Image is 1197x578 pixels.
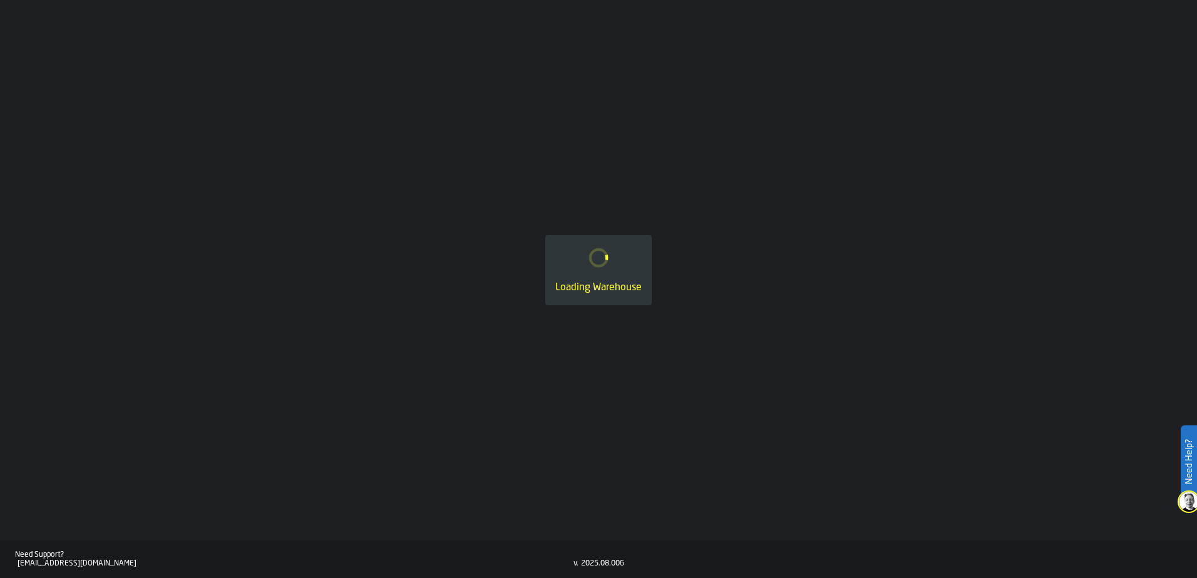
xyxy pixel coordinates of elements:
div: Need Support? [15,550,573,559]
div: [EMAIL_ADDRESS][DOMAIN_NAME] [18,559,573,568]
div: 2025.08.006 [581,559,624,568]
label: Need Help? [1182,427,1196,497]
div: Loading Warehouse [555,280,642,295]
a: Need Support?[EMAIL_ADDRESS][DOMAIN_NAME] [15,550,573,568]
div: v. [573,559,578,568]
